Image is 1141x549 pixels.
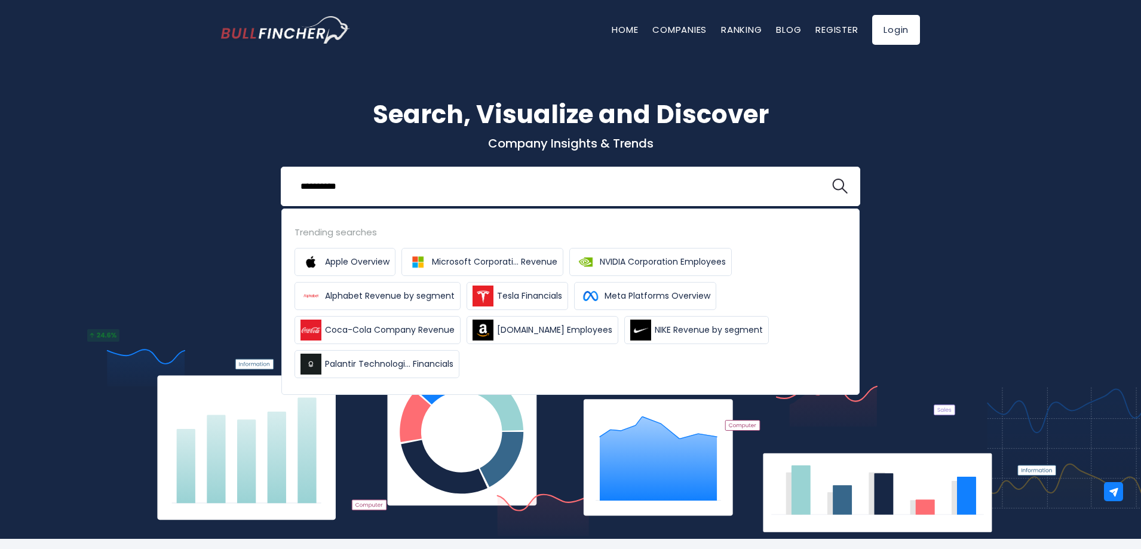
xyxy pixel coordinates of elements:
[325,358,453,370] span: Palantir Technologi... Financials
[325,324,455,336] span: Coca-Cola Company Revenue
[497,324,612,336] span: [DOMAIN_NAME] Employees
[221,230,920,243] p: What's trending
[467,316,618,344] a: [DOMAIN_NAME] Employees
[815,23,858,36] a: Register
[467,282,568,310] a: Tesla Financials
[612,23,638,36] a: Home
[295,225,846,239] div: Trending searches
[295,350,459,378] a: Palantir Technologi... Financials
[832,179,848,194] img: search icon
[221,16,350,44] img: Bullfincher logo
[221,136,920,151] p: Company Insights & Trends
[325,290,455,302] span: Alphabet Revenue by segment
[652,23,707,36] a: Companies
[295,282,461,310] a: Alphabet Revenue by segment
[221,96,920,133] h1: Search, Visualize and Discover
[325,256,389,268] span: Apple Overview
[721,23,762,36] a: Ranking
[401,248,563,276] a: Microsoft Corporati... Revenue
[872,15,920,45] a: Login
[600,256,726,268] span: NVIDIA Corporation Employees
[497,290,562,302] span: Tesla Financials
[221,16,349,44] a: Go to homepage
[655,324,763,336] span: NIKE Revenue by segment
[605,290,710,302] span: Meta Platforms Overview
[569,248,732,276] a: NVIDIA Corporation Employees
[295,316,461,344] a: Coca-Cola Company Revenue
[574,282,716,310] a: Meta Platforms Overview
[432,256,557,268] span: Microsoft Corporati... Revenue
[295,248,395,276] a: Apple Overview
[776,23,801,36] a: Blog
[624,316,769,344] a: NIKE Revenue by segment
